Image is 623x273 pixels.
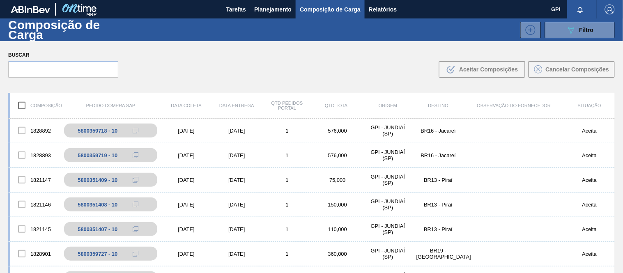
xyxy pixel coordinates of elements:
[413,202,464,208] div: BR13 - Piraí
[78,251,117,257] div: 5800359727 - 10
[78,152,117,158] div: 5800359719 - 10
[564,103,615,108] div: Situação
[464,103,565,108] div: Observação do Fornecedor
[567,4,593,15] button: Notificações
[10,220,60,238] div: 1821145
[262,251,313,257] div: 1
[211,251,262,257] div: [DATE]
[369,5,397,14] span: Relatórios
[161,152,211,158] div: [DATE]
[579,27,594,33] span: Filtro
[161,202,211,208] div: [DATE]
[363,223,413,235] div: GPI - JUNDIAÍ (SP)
[564,226,615,232] div: Aceita
[226,5,246,14] span: Tarefas
[413,152,464,158] div: BR16 - Jacareí
[78,226,117,232] div: 5800351407 - 10
[127,200,144,209] div: Copiar
[60,103,161,108] div: Pedido Compra SAP
[529,61,615,78] button: Cancelar Composições
[161,177,211,183] div: [DATE]
[8,20,138,39] h1: Composição de Carga
[211,177,262,183] div: [DATE]
[546,66,609,73] span: Cancelar Composições
[78,177,117,183] div: 5800351409 - 10
[161,128,211,134] div: [DATE]
[10,171,60,188] div: 1821147
[413,248,464,260] div: BR19 - Nova Rio
[313,103,363,108] div: Qtd Total
[211,226,262,232] div: [DATE]
[10,147,60,164] div: 1828893
[262,226,313,232] div: 1
[78,202,117,208] div: 5800351408 - 10
[413,103,464,108] div: Destino
[11,6,50,13] img: TNhmsLtSVTkK8tSr43FrP2fwEKptu5GPRR3wAAAABJRU5ErkJggg==
[363,174,413,186] div: GPI - JUNDIAÍ (SP)
[605,5,615,14] img: Logout
[161,251,211,257] div: [DATE]
[211,202,262,208] div: [DATE]
[313,202,363,208] div: 150,000
[313,152,363,158] div: 576,000
[313,251,363,257] div: 360,000
[313,177,363,183] div: 75,000
[363,124,413,137] div: GPI - JUNDIAÍ (SP)
[10,245,60,262] div: 1828901
[564,177,615,183] div: Aceita
[363,149,413,161] div: GPI - JUNDIAÍ (SP)
[8,49,118,61] label: Buscar
[459,66,518,73] span: Aceitar Composições
[300,5,361,14] span: Composição de Carga
[211,128,262,134] div: [DATE]
[564,128,615,134] div: Aceita
[516,22,541,38] div: Nova Composição
[564,251,615,257] div: Aceita
[262,202,313,208] div: 1
[254,5,292,14] span: Planejamento
[413,128,464,134] div: BR16 - Jacareí
[10,97,60,114] div: Composição
[413,226,464,232] div: BR13 - Piraí
[127,224,144,234] div: Copiar
[564,152,615,158] div: Aceita
[313,226,363,232] div: 110,000
[127,249,144,259] div: Copiar
[545,22,615,38] button: Filtro
[127,126,144,135] div: Copiar
[161,226,211,232] div: [DATE]
[313,128,363,134] div: 576,000
[211,103,262,108] div: Data entrega
[413,177,464,183] div: BR13 - Piraí
[10,122,60,139] div: 1828892
[262,101,313,110] div: Qtd Pedidos Portal
[127,175,144,185] div: Copiar
[127,150,144,160] div: Copiar
[363,198,413,211] div: GPI - JUNDIAÍ (SP)
[211,152,262,158] div: [DATE]
[363,248,413,260] div: GPI - JUNDIAÍ (SP)
[161,103,211,108] div: Data coleta
[363,103,413,108] div: Origem
[78,128,117,134] div: 5800359718 - 10
[564,202,615,208] div: Aceita
[10,196,60,213] div: 1821146
[439,61,525,78] button: Aceitar Composições
[262,152,313,158] div: 1
[262,177,313,183] div: 1
[262,128,313,134] div: 1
